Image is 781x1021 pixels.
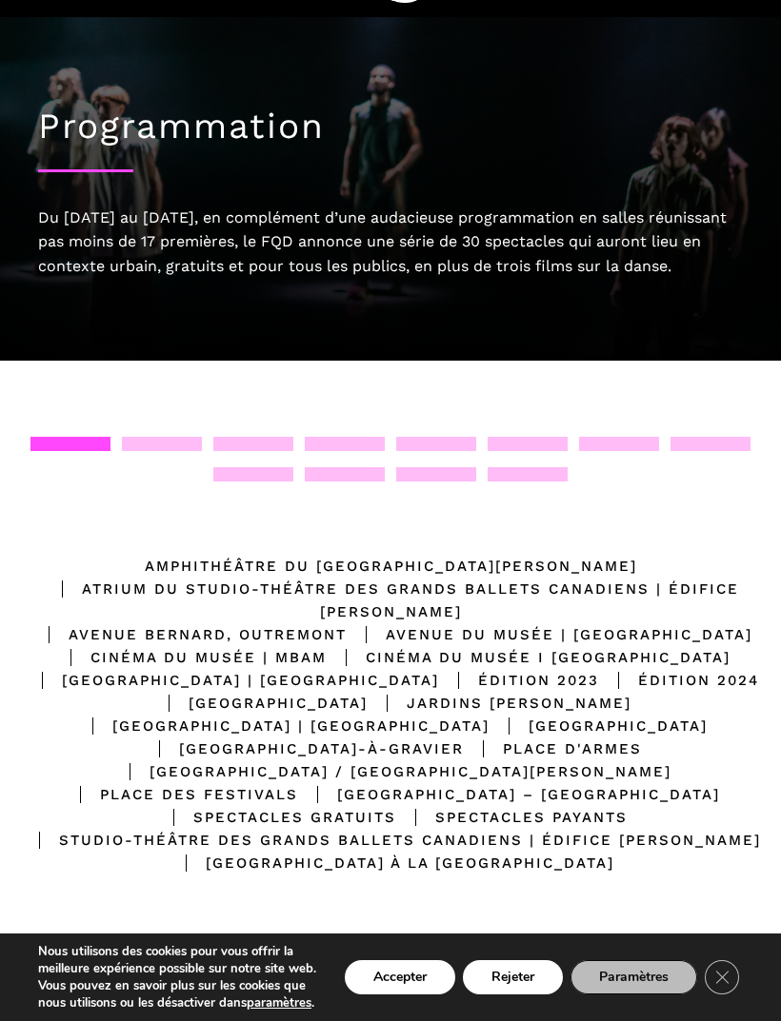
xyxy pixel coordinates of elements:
[396,806,628,829] div: Spectacles Payants
[38,977,317,1011] p: Vous pouvez en savoir plus sur les cookies que nous utilisons ou les désactiver dans .
[140,737,464,760] div: [GEOGRAPHIC_DATA]-à-Gravier
[145,555,637,578] div: Amphithéâtre du [GEOGRAPHIC_DATA][PERSON_NAME]
[19,578,762,623] div: Atrium du Studio-Théâtre des Grands Ballets Canadiens | Édifice [PERSON_NAME]
[463,960,563,994] button: Rejeter
[61,783,298,806] div: Place des Festivals
[38,106,743,147] h1: Programmation
[167,852,614,874] div: [GEOGRAPHIC_DATA] à la [GEOGRAPHIC_DATA]
[20,829,761,852] div: Studio-Théâtre des Grands Ballets Canadiens | Édifice [PERSON_NAME]
[38,206,743,279] div: Du [DATE] au [DATE], en complément d’une audacieuse programmation en salles réunissant pas moins ...
[150,692,368,715] div: [GEOGRAPHIC_DATA]
[368,692,631,715] div: Jardins [PERSON_NAME]
[599,669,759,692] div: Édition 2024
[571,960,697,994] button: Paramètres
[73,715,490,737] div: [GEOGRAPHIC_DATA] | [GEOGRAPHIC_DATA]
[490,715,708,737] div: [GEOGRAPHIC_DATA]
[154,806,396,829] div: Spectacles gratuits
[51,646,327,669] div: Cinéma du Musée | MBAM
[705,960,739,994] button: Close GDPR Cookie Banner
[30,623,347,646] div: Avenue Bernard, Outremont
[38,943,317,977] p: Nous utilisons des cookies pour vous offrir la meilleure expérience possible sur notre site web.
[247,994,311,1011] button: paramètres
[110,760,671,783] div: [GEOGRAPHIC_DATA] / [GEOGRAPHIC_DATA][PERSON_NAME]
[345,960,455,994] button: Accepter
[298,783,720,806] div: [GEOGRAPHIC_DATA] – [GEOGRAPHIC_DATA]
[439,669,599,692] div: Édition 2023
[23,669,439,692] div: [GEOGRAPHIC_DATA] | [GEOGRAPHIC_DATA]
[464,737,642,760] div: Place d'Armes
[347,623,752,646] div: Avenue du Musée | [GEOGRAPHIC_DATA]
[327,646,731,669] div: Cinéma du Musée I [GEOGRAPHIC_DATA]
